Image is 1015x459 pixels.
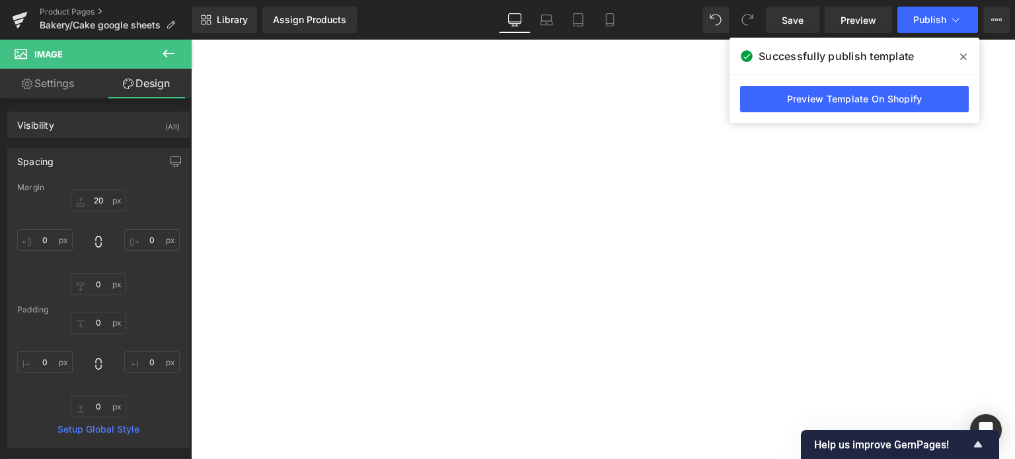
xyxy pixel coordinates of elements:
[531,7,562,33] a: Laptop
[34,49,63,59] span: Image
[17,149,54,167] div: Spacing
[825,7,892,33] a: Preview
[897,7,978,33] button: Publish
[165,112,180,134] div: (All)
[814,437,986,452] button: Show survey - Help us improve GemPages!
[983,7,1010,33] button: More
[17,305,180,314] div: Padding
[192,7,257,33] a: New Library
[98,69,194,98] a: Design
[273,15,346,25] div: Assign Products
[594,7,626,33] a: Mobile
[841,13,876,27] span: Preview
[71,273,126,295] input: 0
[562,7,594,33] a: Tablet
[71,312,126,334] input: 0
[217,14,248,26] span: Library
[71,396,126,417] input: 0
[814,439,970,451] span: Help us improve GemPages!
[17,351,73,373] input: 0
[71,190,126,211] input: 0
[17,229,73,251] input: 0
[124,351,180,373] input: 0
[17,424,180,435] a: Setup Global Style
[970,414,1002,446] div: Open Intercom Messenger
[702,7,729,33] button: Undo
[17,112,54,131] div: Visibility
[740,86,969,112] a: Preview Template On Shopify
[913,15,946,25] span: Publish
[734,7,761,33] button: Redo
[17,183,180,192] div: Margin
[759,48,914,64] span: Successfully publish template
[499,7,531,33] a: Desktop
[40,7,192,17] a: Product Pages
[40,20,161,30] span: Bakery/Cake google sheets
[782,13,804,27] span: Save
[124,229,180,251] input: 0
